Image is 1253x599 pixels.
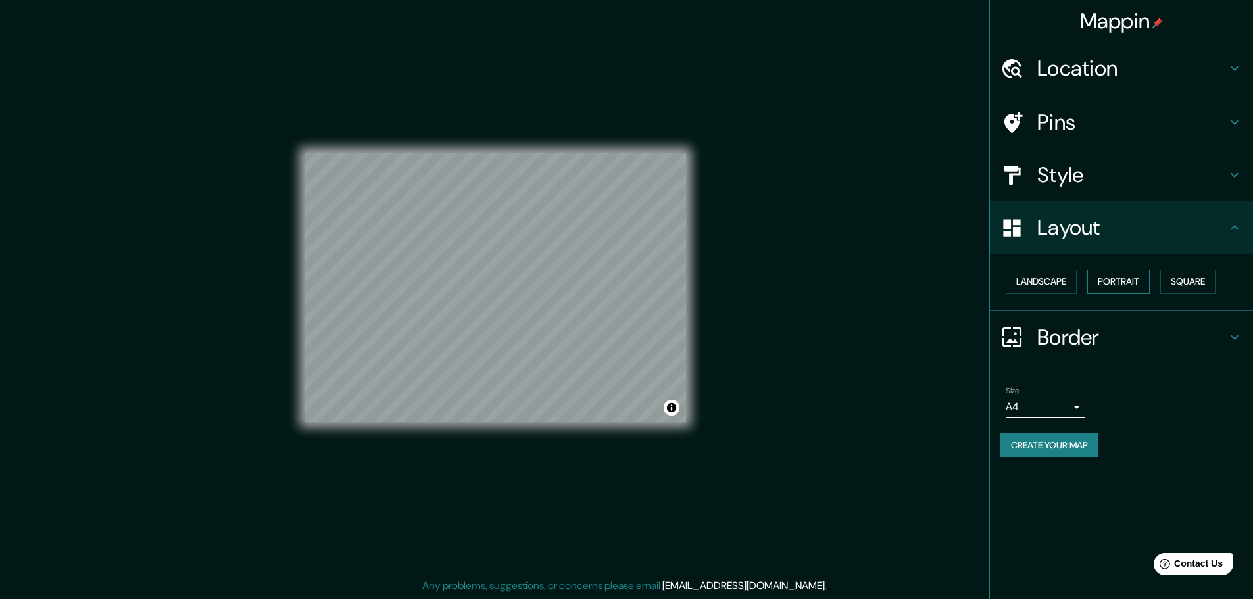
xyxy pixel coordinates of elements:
[990,201,1253,254] div: Layout
[1000,433,1098,458] button: Create your map
[829,578,831,594] div: .
[1037,214,1227,241] h4: Layout
[1080,8,1164,34] h4: Mappin
[1136,548,1239,585] iframe: Help widget launcher
[1006,385,1020,396] label: Size
[422,578,827,594] p: Any problems, suggestions, or concerns please email .
[1087,270,1150,294] button: Portrait
[1037,324,1227,350] h4: Border
[1037,109,1227,135] h4: Pins
[990,149,1253,201] div: Style
[1037,55,1227,82] h4: Location
[1160,270,1216,294] button: Square
[990,311,1253,364] div: Border
[1006,396,1085,418] div: A4
[990,42,1253,95] div: Location
[827,578,829,594] div: .
[1006,270,1077,294] button: Landscape
[662,579,825,592] a: [EMAIL_ADDRESS][DOMAIN_NAME]
[990,96,1253,149] div: Pins
[1152,18,1163,28] img: pin-icon.png
[305,153,686,422] canvas: Map
[664,400,679,416] button: Toggle attribution
[1037,162,1227,188] h4: Style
